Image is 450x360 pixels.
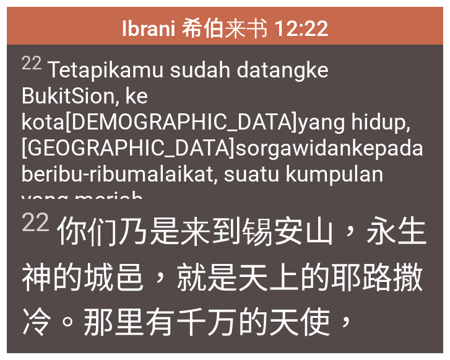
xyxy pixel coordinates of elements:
wg235: 来到 [21,214,427,341]
wg2419: 。那里有 [52,305,361,341]
wg4172: [DEMOGRAPHIC_DATA] [21,109,424,213]
wg2198: , [GEOGRAPHIC_DATA] [21,109,424,213]
wg4334: 锡安 [21,214,427,341]
wg3461: malaikat [21,161,384,213]
wg2532: kepada beribu-ribu [21,135,424,213]
wg32: , suatu kumpulan yang meriah, [21,161,384,213]
wg3735: Sion [21,83,424,213]
wg3461: 天使 [269,305,361,341]
span: Ibrani 希伯来书 12:22 [121,11,329,43]
wg2316: yang hidup [21,109,424,213]
sup: 22 [21,207,50,237]
span: Tetapi [21,52,429,213]
wg4622: , ke kota [21,83,424,213]
span: 你们乃是 [21,206,429,342]
wg235: kamu sudah datang [21,57,424,213]
wg32: ， [331,305,361,341]
wg2316: 的城邑 [21,260,423,341]
wg4334: ke Bukit [21,57,424,213]
wg2419: sorgawi [21,135,424,213]
wg2032: dan [21,135,424,213]
wg2198: 神 [21,260,423,341]
sup: 22 [21,52,42,74]
wg4622: 山 [21,214,427,341]
wg3735: ，永生 [21,214,427,341]
wg4172: ，就是天上的 [21,260,423,341]
wg2532: 千万的 [176,305,361,341]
